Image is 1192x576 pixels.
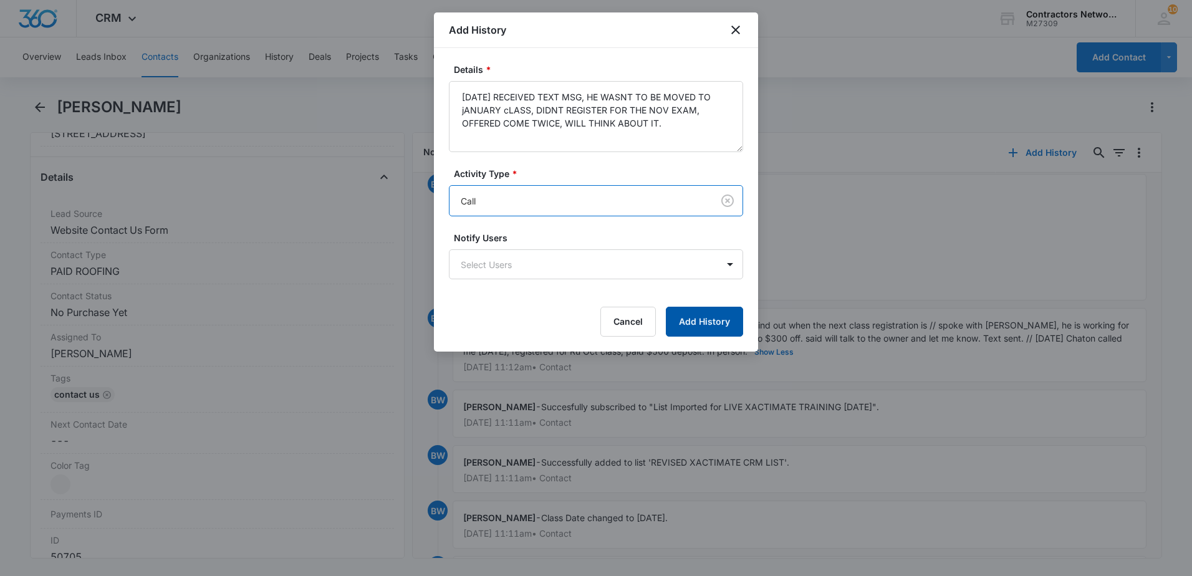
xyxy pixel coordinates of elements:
[666,307,743,337] button: Add History
[718,191,738,211] button: Clear
[454,231,748,244] label: Notify Users
[449,81,743,152] textarea: [DATE] RECEIVED TEXT MSG, HE WASNT TO BE MOVED TO jANUARY cLASS, DIDNT REGISTER FOR THE NOV EXAM,...
[728,22,743,37] button: close
[449,22,506,37] h1: Add History
[600,307,656,337] button: Cancel
[454,167,748,180] label: Activity Type
[454,63,748,76] label: Details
